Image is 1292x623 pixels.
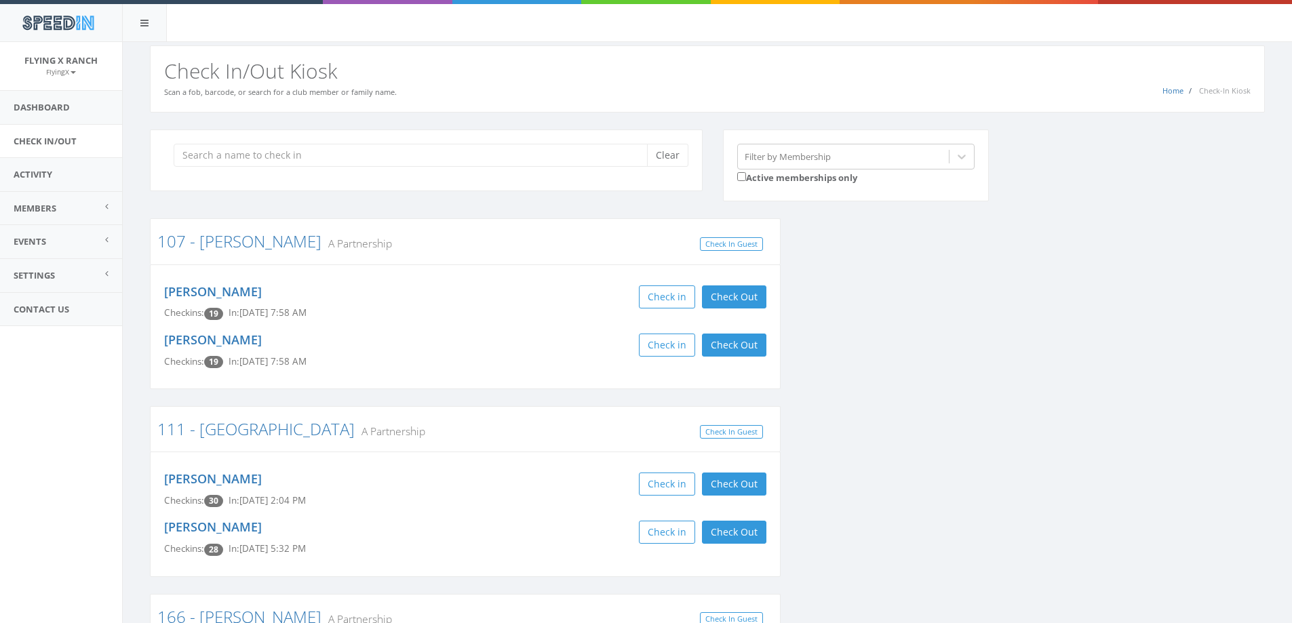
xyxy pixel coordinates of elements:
[1162,85,1183,96] a: Home
[639,334,695,357] button: Check in
[1199,85,1251,96] span: Check-In Kiosk
[157,230,321,252] a: 107 - [PERSON_NAME]
[16,10,100,35] img: speedin_logo.png
[46,67,76,77] small: FlyingX
[164,283,262,300] a: [PERSON_NAME]
[639,473,695,496] button: Check in
[164,87,397,97] small: Scan a fob, barcode, or search for a club member or family name.
[164,494,204,506] span: Checkins:
[14,202,56,214] span: Members
[700,425,763,439] a: Check In Guest
[164,306,204,319] span: Checkins:
[164,60,1251,82] h2: Check In/Out Kiosk
[164,331,262,348] a: [PERSON_NAME]
[229,542,306,555] span: In: [DATE] 5:32 PM
[157,418,355,440] a: 111 - [GEOGRAPHIC_DATA]
[204,356,223,368] span: Checkin count
[229,494,306,506] span: In: [DATE] 2:04 PM
[702,473,766,496] button: Check Out
[737,169,857,184] label: Active memberships only
[702,521,766,544] button: Check Out
[204,544,223,556] span: Checkin count
[639,521,695,544] button: Check in
[164,519,262,535] a: [PERSON_NAME]
[24,54,98,66] span: Flying X Ranch
[164,470,262,487] a: [PERSON_NAME]
[14,269,55,281] span: Settings
[745,150,831,163] div: Filter by Membership
[164,542,204,555] span: Checkins:
[14,303,69,315] span: Contact Us
[639,285,695,308] button: Check in
[700,237,763,252] a: Check In Guest
[702,285,766,308] button: Check Out
[204,308,223,320] span: Checkin count
[647,144,688,167] button: Clear
[14,235,46,247] span: Events
[174,144,657,167] input: Search a name to check in
[702,334,766,357] button: Check Out
[229,355,307,367] span: In: [DATE] 7:58 AM
[737,172,746,181] input: Active memberships only
[164,355,204,367] span: Checkins:
[355,424,425,439] small: A Partnership
[229,306,307,319] span: In: [DATE] 7:58 AM
[204,495,223,507] span: Checkin count
[321,236,392,251] small: A Partnership
[46,65,76,77] a: FlyingX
